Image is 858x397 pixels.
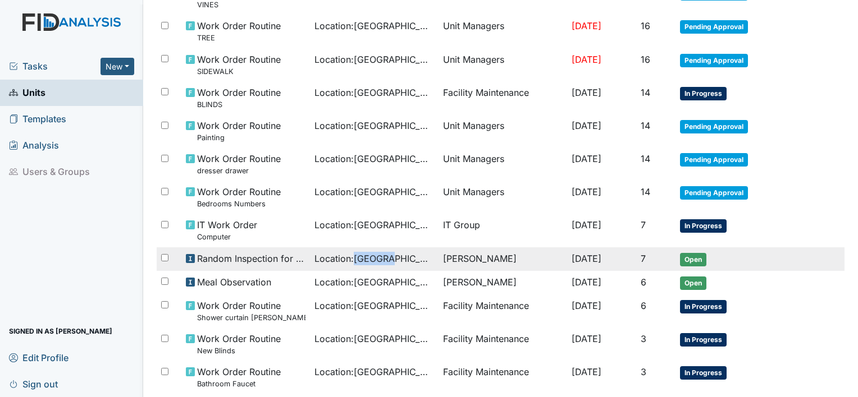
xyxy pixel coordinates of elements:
span: Signed in as [PERSON_NAME] [9,322,112,340]
span: In Progress [680,87,727,100]
span: Location : [GEOGRAPHIC_DATA] [314,86,434,99]
small: Bedrooms Numbers [197,198,281,209]
span: IT Work Order Computer [197,218,257,242]
span: [DATE] [572,87,601,98]
td: Unit Managers [439,114,567,147]
span: In Progress [680,219,727,233]
a: Tasks [9,59,101,73]
span: [DATE] [572,276,601,288]
small: SIDEWALK [197,66,281,77]
td: Facility Maintenance [439,327,567,361]
span: 7 [641,253,646,264]
span: Location : [GEOGRAPHIC_DATA] [314,332,434,345]
span: 16 [641,20,650,31]
td: Unit Managers [439,15,567,48]
span: Units [9,84,45,101]
span: 3 [641,333,646,344]
td: Facility Maintenance [439,294,567,327]
span: Location : [GEOGRAPHIC_DATA] [314,53,434,66]
td: Facility Maintenance [439,81,567,114]
span: 7 [641,219,646,230]
span: Work Order Routine Shower curtain rob [197,299,305,323]
span: Location : [GEOGRAPHIC_DATA] [314,19,434,33]
span: Work Order Routine Painting [197,119,281,143]
span: Location : [GEOGRAPHIC_DATA] [314,252,434,265]
span: 6 [641,276,646,288]
span: Random Inspection for Evening [197,252,305,265]
span: Location : [GEOGRAPHIC_DATA] [314,152,434,165]
span: [DATE] [572,300,601,311]
span: Location : [GEOGRAPHIC_DATA] [314,275,434,289]
span: Meal Observation [197,275,271,289]
span: Open [680,276,706,290]
span: Work Order Routine Bedrooms Numbers [197,185,281,209]
span: 14 [641,153,650,164]
small: Shower curtain [PERSON_NAME] [197,312,305,323]
span: Pending Approval [680,20,748,34]
span: 3 [641,366,646,377]
span: Work Order Routine New Blinds [197,332,281,356]
span: Pending Approval [680,153,748,167]
td: Facility Maintenance [439,361,567,394]
span: Open [680,253,706,266]
span: Templates [9,110,66,128]
td: IT Group [439,214,567,247]
span: Location : [GEOGRAPHIC_DATA] [314,299,434,312]
small: New Blinds [197,345,281,356]
span: Work Order Routine dresser drawer [197,152,281,176]
span: In Progress [680,300,727,313]
span: Pending Approval [680,54,748,67]
small: TREE [197,33,281,43]
td: Unit Managers [439,48,567,81]
span: Work Order Routine BLINDS [197,86,281,110]
span: Work Order Routine Bathroom Faucet [197,365,281,389]
td: [PERSON_NAME] [439,271,567,294]
span: Analysis [9,137,59,154]
small: Painting [197,132,281,143]
small: BLINDS [197,99,281,110]
span: Work Order Routine SIDEWALK [197,53,281,77]
span: 16 [641,54,650,65]
td: Unit Managers [439,147,567,181]
small: Computer [197,232,257,242]
span: [DATE] [572,366,601,377]
span: [DATE] [572,219,601,230]
span: 14 [641,120,650,131]
span: 14 [641,87,650,98]
td: [PERSON_NAME] [439,247,567,271]
span: Sign out [9,375,58,393]
span: [DATE] [572,54,601,65]
td: Unit Managers [439,181,567,214]
span: [DATE] [572,120,601,131]
span: Pending Approval [680,120,748,133]
span: In Progress [680,366,727,380]
span: Location : [GEOGRAPHIC_DATA] [314,365,434,378]
span: Location : [GEOGRAPHIC_DATA] [314,185,434,198]
span: In Progress [680,333,727,347]
span: [DATE] [572,20,601,31]
span: [DATE] [572,153,601,164]
span: Location : [GEOGRAPHIC_DATA] [314,119,434,132]
span: 6 [641,300,646,311]
span: Pending Approval [680,186,748,200]
span: Location : [GEOGRAPHIC_DATA] [314,218,434,232]
span: [DATE] [572,186,601,197]
span: 14 [641,186,650,197]
small: Bathroom Faucet [197,378,281,389]
span: Edit Profile [9,349,69,366]
span: [DATE] [572,333,601,344]
button: New [101,58,134,75]
span: Work Order Routine TREE [197,19,281,43]
span: [DATE] [572,253,601,264]
small: dresser drawer [197,165,281,176]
